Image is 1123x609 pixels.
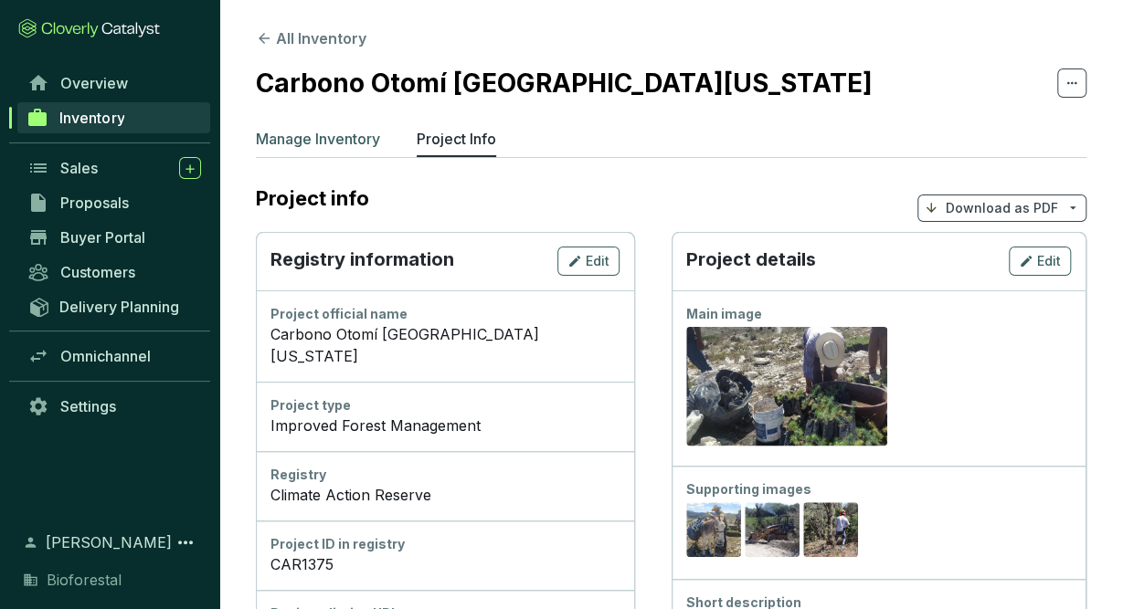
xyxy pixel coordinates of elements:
span: Edit [586,252,609,270]
p: Manage Inventory [256,128,380,150]
div: Project type [270,396,620,415]
span: Edit [1037,252,1061,270]
a: Inventory [17,102,210,133]
div: Improved Forest Management [270,415,620,436]
div: Climate Action Reserve [270,484,620,506]
button: Edit [1009,247,1071,276]
span: Delivery Planning [59,298,179,316]
span: Overview [60,74,128,92]
a: Settings [18,391,210,422]
span: Proposals [60,194,129,212]
span: Bioforestal [47,569,122,591]
div: Project ID in registry [270,535,620,553]
button: Edit [557,247,620,276]
span: Customers [60,263,135,281]
span: [PERSON_NAME] [46,531,172,553]
a: Delivery Planning [18,291,210,321]
a: Buyer Portal [18,222,210,253]
a: Omnichannel [18,341,210,372]
a: Customers [18,257,210,288]
div: Carbono Otomí [GEOGRAPHIC_DATA][US_STATE] [270,323,620,367]
div: CAR1375 [270,553,620,575]
div: Registry [270,466,620,484]
a: Proposals [18,187,210,218]
p: Registry information [270,247,454,276]
div: Supporting images [686,480,1072,499]
span: Sales [60,159,98,177]
p: Project Info [417,128,496,150]
p: Download as PDF [946,199,1058,217]
h2: Carbono Otomí [GEOGRAPHIC_DATA][US_STATE] [256,64,873,102]
span: Inventory [59,109,124,127]
span: Omnichannel [60,347,151,365]
span: Buyer Portal [60,228,145,247]
div: Project official name [270,305,620,323]
div: Main image [686,305,1072,323]
p: Project details [686,247,816,276]
h2: Project info [256,186,387,210]
a: Sales [18,152,210,184]
a: Overview [18,68,210,99]
span: Settings [60,397,116,415]
button: All Inventory [256,27,366,49]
